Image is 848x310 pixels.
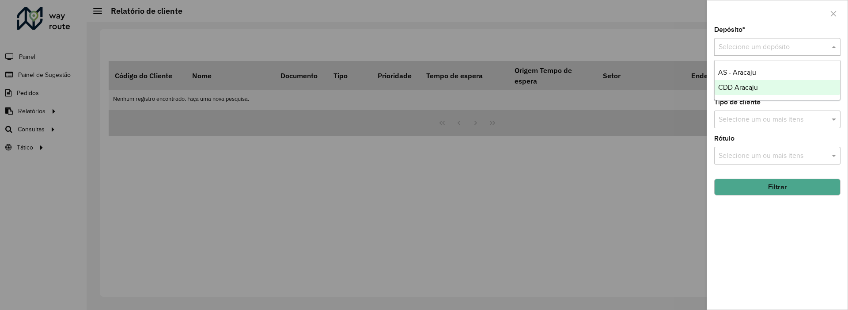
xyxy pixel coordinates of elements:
ng-dropdown-panel: Options list [714,60,840,100]
label: Tipo de cliente [714,97,761,107]
label: Depósito [714,24,745,35]
button: Filtrar [714,179,840,195]
label: Rótulo [714,133,734,144]
span: AS - Aracaju [718,69,756,76]
span: CDD Aracaju [718,84,758,91]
